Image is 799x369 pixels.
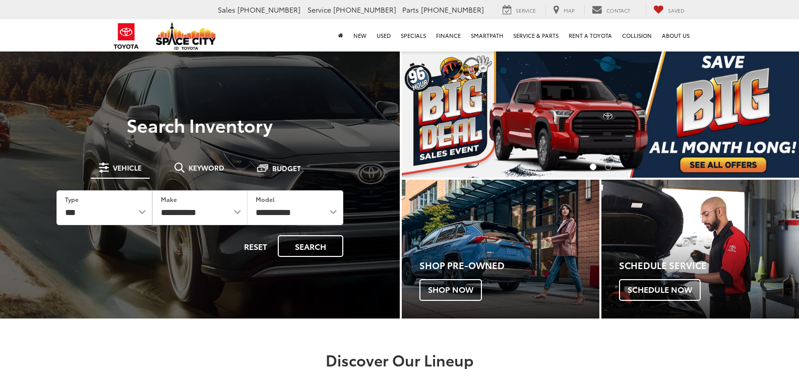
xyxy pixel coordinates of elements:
[431,19,466,51] a: Finance
[516,7,536,14] span: Service
[402,5,419,15] span: Parts
[606,7,630,14] span: Contact
[657,19,695,51] a: About Us
[564,19,617,51] a: Rent a Toyota
[419,279,482,300] span: Shop Now
[740,71,799,157] button: Click to view next picture.
[396,19,431,51] a: Specials
[564,7,575,14] span: Map
[161,195,177,203] label: Make
[42,115,357,135] h3: Search Inventory
[189,164,224,171] span: Keyword
[348,19,372,51] a: New
[646,5,692,16] a: My Saved Vehicles
[235,235,276,257] button: Reset
[419,260,599,271] h4: Shop Pre-Owned
[278,235,343,257] button: Search
[272,165,301,172] span: Budget
[44,351,755,368] h2: Discover Our Lineup
[545,5,582,16] a: Map
[601,180,799,319] a: Schedule Service Schedule Now
[113,164,142,171] span: Vehicle
[333,19,348,51] a: Home
[508,19,564,51] a: Service & Parts
[218,5,235,15] span: Sales
[156,22,216,50] img: Space City Toyota
[617,19,657,51] a: Collision
[668,7,685,14] span: Saved
[421,5,484,15] span: [PHONE_NUMBER]
[495,5,543,16] a: Service
[619,260,799,271] h4: Schedule Service
[65,195,79,203] label: Type
[601,180,799,319] div: Toyota
[590,164,596,170] li: Go to slide number 1.
[402,180,599,319] a: Shop Pre-Owned Shop Now
[619,279,701,300] span: Schedule Now
[605,164,611,170] li: Go to slide number 2.
[107,20,145,52] img: Toyota
[237,5,300,15] span: [PHONE_NUMBER]
[466,19,508,51] a: SmartPath
[308,5,331,15] span: Service
[584,5,638,16] a: Contact
[372,19,396,51] a: Used
[333,5,396,15] span: [PHONE_NUMBER]
[402,180,599,319] div: Toyota
[402,71,461,157] button: Click to view previous picture.
[256,195,275,203] label: Model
